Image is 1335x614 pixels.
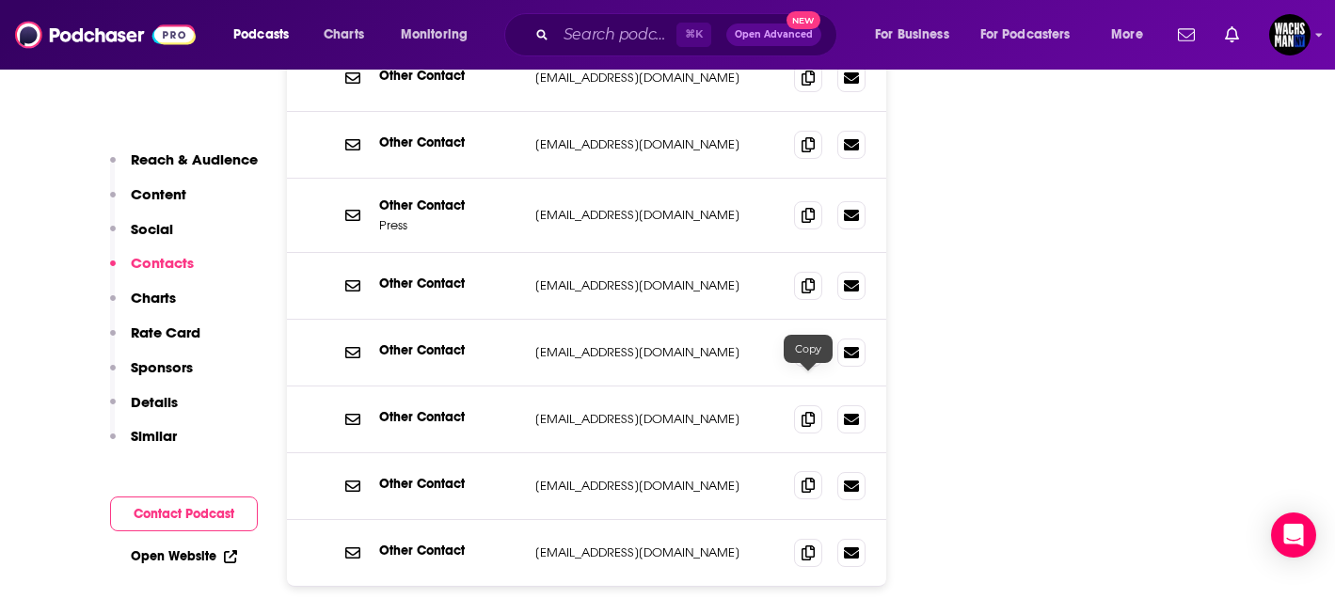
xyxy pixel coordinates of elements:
p: [EMAIL_ADDRESS][DOMAIN_NAME] [535,70,780,86]
button: Show profile menu [1269,14,1311,55]
span: For Business [875,22,949,48]
span: More [1111,22,1143,48]
p: Charts [131,289,176,307]
button: Sponsors [110,358,193,393]
span: Podcasts [233,22,289,48]
p: Rate Card [131,323,200,341]
p: [EMAIL_ADDRESS][DOMAIN_NAME] [535,544,780,560]
span: New [787,11,820,29]
p: [EMAIL_ADDRESS][DOMAIN_NAME] [535,277,780,293]
span: Monitoring [401,22,468,48]
div: Open Intercom Messenger [1271,512,1316,558]
p: Other Contact [379,68,520,84]
button: open menu [1098,20,1167,50]
button: open menu [862,20,973,50]
p: Other Contact [379,197,520,213]
p: Social [131,220,173,238]
input: Search podcasts, credits, & more... [556,20,676,50]
span: ⌘ K [676,23,711,47]
button: Contact Podcast [110,496,258,531]
p: Other Contact [379,342,520,358]
p: Details [131,393,178,411]
button: Open AdvancedNew [726,24,821,46]
p: Content [131,185,186,203]
div: Search podcasts, credits, & more... [522,13,855,56]
p: Press [379,217,520,233]
p: [EMAIL_ADDRESS][DOMAIN_NAME] [535,478,780,494]
a: Open Website [131,548,237,564]
p: Other Contact [379,543,520,559]
a: Show notifications dropdown [1170,19,1202,51]
button: Rate Card [110,323,200,358]
p: Contacts [131,254,194,272]
p: [EMAIL_ADDRESS][DOMAIN_NAME] [535,344,780,360]
button: open menu [968,20,1098,50]
a: Show notifications dropdown [1217,19,1247,51]
button: open menu [220,20,313,50]
button: Social [110,220,173,255]
span: For Podcasters [980,22,1071,48]
p: Other Contact [379,409,520,425]
p: Similar [131,427,177,445]
img: User Profile [1269,14,1311,55]
a: Charts [311,20,375,50]
span: Charts [324,22,364,48]
button: Similar [110,427,177,462]
button: Content [110,185,186,220]
p: [EMAIL_ADDRESS][DOMAIN_NAME] [535,411,780,427]
button: Reach & Audience [110,150,258,185]
p: Other Contact [379,476,520,492]
button: open menu [388,20,492,50]
p: [EMAIL_ADDRESS][DOMAIN_NAME] [535,207,780,223]
button: Charts [110,289,176,323]
p: Sponsors [131,358,193,376]
p: Other Contact [379,134,520,150]
img: Podchaser - Follow, Share and Rate Podcasts [15,17,196,53]
button: Details [110,393,178,428]
p: Other Contact [379,276,520,291]
span: Open Advanced [735,30,813,39]
button: Contacts [110,254,194,289]
div: Copy [784,335,833,363]
p: [EMAIL_ADDRESS][DOMAIN_NAME] [535,136,780,152]
span: Logged in as WachsmanNY [1269,14,1311,55]
p: Reach & Audience [131,150,258,168]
